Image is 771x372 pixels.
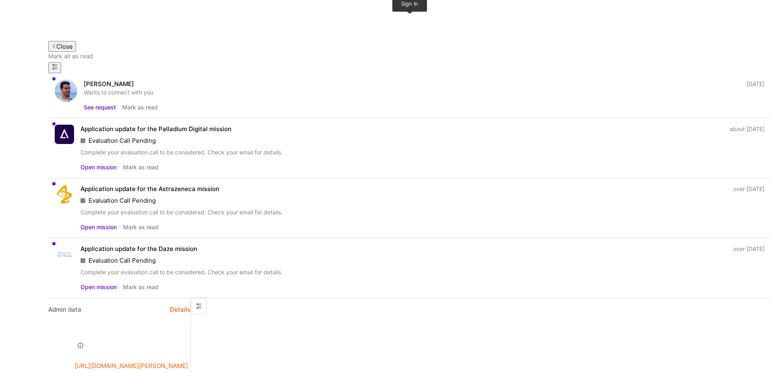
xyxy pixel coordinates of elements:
i: Help [77,342,84,349]
button: Mark all as read [48,52,93,60]
div: 63231a65d9fd190013838f46 [48,321,190,330]
strong: User type : [48,342,86,349]
strong: LinkedIn: [48,362,74,370]
img: Company Logo [55,250,74,259]
div: Evaluation Call Pending [80,196,765,205]
div: [DATE] [746,80,765,88]
div: over [DATE] [733,185,765,193]
div: Regular user [48,341,190,350]
strong: Admin: [48,332,68,339]
div: Application update for the Palladium Digital mission [80,125,231,133]
div: Application update for the Daze mission [80,245,197,253]
div: Application update for the Astrazeneca mission [80,185,219,193]
div: over [DATE] [733,245,765,253]
button: Open mission [80,163,117,171]
button: Mark as read [123,163,159,171]
div: Evaluation Call Pending [80,256,765,265]
div: Complete your evaluation call to be considered. Check your email for details. [80,208,765,216]
div: No [48,351,190,360]
a: sign inSign In [48,16,771,41]
button: See request [84,103,116,111]
div: No [48,331,190,340]
div: about [DATE] [730,125,765,133]
strong: Blocked from email notifications: [48,352,146,360]
a: [URL][DOMAIN_NAME][PERSON_NAME] [74,362,188,370]
div: Sign In [401,33,416,41]
h4: Admin data [48,306,81,313]
div: Complete your evaluation call to be considered. Check your email for details. [80,148,765,156]
button: Open mission [80,223,117,231]
div: Complete your evaluation call to be considered. Check your email for details. [80,268,765,276]
strong: User ID: [48,322,71,329]
img: user avatar [55,80,77,102]
div: [PERSON_NAME] [84,80,134,88]
div: Wants to connect with you [84,88,765,97]
button: Mark as read [122,103,158,111]
img: sign in [401,16,417,33]
button: Open mission [80,283,117,291]
img: Company Logo [55,125,74,144]
button: Mark as read [123,283,159,291]
button: Mark as read [123,223,159,231]
button: Close [48,41,76,52]
button: Details [170,298,190,321]
img: Company Logo [55,185,74,204]
div: Evaluation Call Pending [80,136,765,145]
